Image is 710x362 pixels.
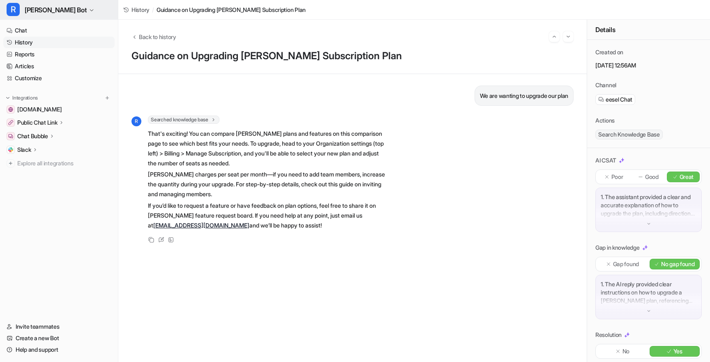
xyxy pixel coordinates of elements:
[563,31,574,42] button: Go to next session
[8,107,13,112] img: getrella.com
[601,193,696,218] p: 1. The assistant provided a clear and accurate explanation of how to upgrade the plan, including ...
[139,32,176,41] span: Back to history
[17,132,48,140] p: Chat Bubble
[480,91,568,101] p: We are wanting to upgrade our plan
[565,33,571,40] img: Next session
[646,221,652,227] img: down-arrow
[3,344,115,355] a: Help and support
[123,5,150,14] a: History
[131,50,574,62] h1: Guidance on Upgrading [PERSON_NAME] Subscription Plan
[131,5,150,14] span: History
[3,104,115,115] a: getrella.com[DOMAIN_NAME]
[8,120,13,125] img: Public Chat Link
[622,347,629,355] p: No
[25,4,87,16] span: [PERSON_NAME] Bot
[611,173,623,181] p: Poor
[148,201,388,230] p: If you’d like to request a feature or have feedback on plan options, feel free to share it on [PE...
[595,81,616,89] p: Channel
[601,280,696,305] p: 1. The AI reply provided clear instructions on how to upgrade a [PERSON_NAME] plan, referencing O...
[7,3,20,16] span: R
[549,31,560,42] button: Go to previous session
[17,105,62,114] span: [DOMAIN_NAME]
[551,33,557,40] img: Previous session
[148,169,388,199] p: [PERSON_NAME] charges per seat per month—if you need to add team members, increase the quantity d...
[606,95,632,104] span: eesel Chat
[595,244,640,252] p: Gap in knowledge
[673,347,682,355] p: Yes
[153,222,249,229] a: [EMAIL_ADDRESS][DOMAIN_NAME]
[595,61,702,70] p: [DATE] 12:56AM
[3,60,115,72] a: Articles
[595,130,663,139] span: Search Knowledge Base
[3,321,115,332] a: Invite teammates
[595,331,622,339] p: Resolution
[131,32,176,41] button: Back to history
[157,5,306,14] span: Guidance on Upgrading [PERSON_NAME] Subscription Plan
[148,116,219,124] span: Searched knowledge base
[598,95,632,104] a: eesel Chat
[3,94,40,102] button: Integrations
[3,72,115,84] a: Customize
[3,37,115,48] a: History
[152,5,154,14] span: /
[3,332,115,344] a: Create a new Bot
[3,49,115,60] a: Reports
[661,260,695,268] p: No gap found
[598,97,604,102] img: eeselChat
[613,260,639,268] p: Gap found
[645,173,659,181] p: Good
[8,134,13,139] img: Chat Bubble
[595,156,616,165] p: AI CSAT
[7,159,15,167] img: explore all integrations
[8,147,13,152] img: Slack
[595,116,615,125] p: Actions
[148,129,388,168] p: That's exciting! You can compare [PERSON_NAME] plans and features on this comparison page to see ...
[646,308,652,314] img: down-arrow
[680,173,694,181] p: Great
[5,95,11,101] img: expand menu
[12,95,38,101] p: Integrations
[3,25,115,36] a: Chat
[17,146,31,154] p: Slack
[587,20,710,40] div: Details
[595,48,623,56] p: Created on
[17,157,111,170] span: Explore all integrations
[17,118,58,127] p: Public Chat Link
[104,95,110,101] img: menu_add.svg
[3,158,115,169] a: Explore all integrations
[131,116,141,126] span: R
